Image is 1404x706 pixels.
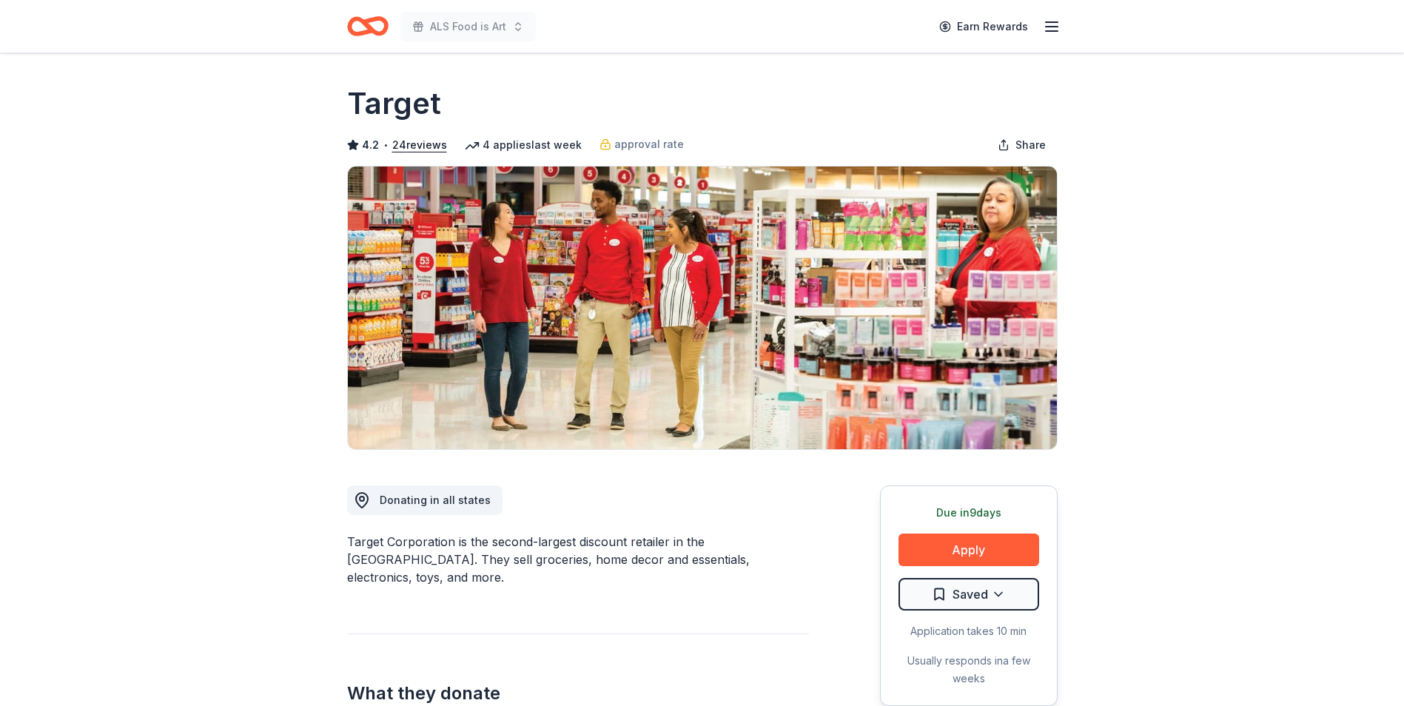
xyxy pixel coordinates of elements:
div: Target Corporation is the second-largest discount retailer in the [GEOGRAPHIC_DATA]. They sell gr... [347,533,809,586]
button: Apply [899,534,1039,566]
div: 4 applies last week [465,136,582,154]
span: Saved [953,585,988,604]
div: Application takes 10 min [899,622,1039,640]
span: approval rate [614,135,684,153]
span: Donating in all states [380,494,491,506]
span: Share [1015,136,1046,154]
span: ALS Food is Art [430,18,506,36]
a: Earn Rewards [930,13,1037,40]
span: 4.2 [362,136,379,154]
div: Usually responds in a few weeks [899,652,1039,687]
button: Share [986,130,1058,160]
button: 24reviews [392,136,447,154]
span: • [383,139,388,151]
a: Home [347,9,389,44]
h2: What they donate [347,682,809,705]
button: ALS Food is Art [400,12,536,41]
a: approval rate [599,135,684,153]
div: Due in 9 days [899,504,1039,522]
button: Saved [899,578,1039,611]
h1: Target [347,83,441,124]
img: Image for Target [348,167,1057,449]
